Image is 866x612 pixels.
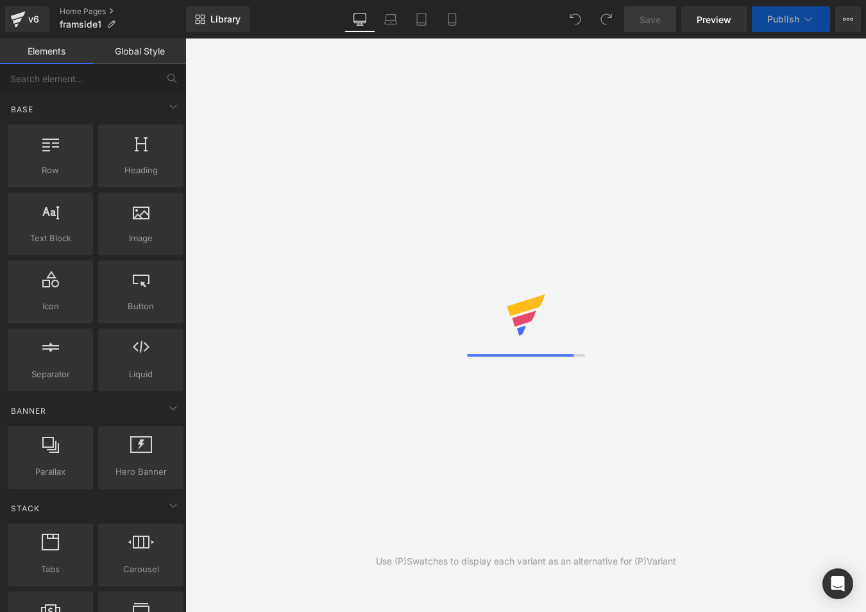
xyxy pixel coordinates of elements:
[767,14,799,24] span: Publish
[697,13,731,26] span: Preview
[593,6,619,32] button: Redo
[822,568,853,599] div: Open Intercom Messenger
[5,6,49,32] a: v6
[752,6,830,32] button: Publish
[12,232,89,245] span: Text Block
[375,6,406,32] a: Laptop
[60,6,186,17] a: Home Pages
[344,6,375,32] a: Desktop
[102,232,180,245] span: Image
[102,563,180,576] span: Carousel
[640,13,661,26] span: Save
[376,554,676,568] div: Use (P)Swatches to display each variant as an alternative for (P)Variant
[406,6,437,32] a: Tablet
[60,19,101,30] span: framside1
[681,6,747,32] a: Preview
[835,6,861,32] button: More
[10,502,41,514] span: Stack
[437,6,468,32] a: Mobile
[12,563,89,576] span: Tabs
[186,6,250,32] a: New Library
[26,11,42,28] div: v6
[102,465,180,479] span: Hero Banner
[12,465,89,479] span: Parallax
[12,164,89,177] span: Row
[102,164,180,177] span: Heading
[102,368,180,381] span: Liquid
[93,38,186,64] a: Global Style
[12,300,89,313] span: Icon
[12,368,89,381] span: Separator
[210,13,241,25] span: Library
[102,300,180,313] span: Button
[10,103,35,115] span: Base
[10,405,47,417] span: Banner
[563,6,588,32] button: Undo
